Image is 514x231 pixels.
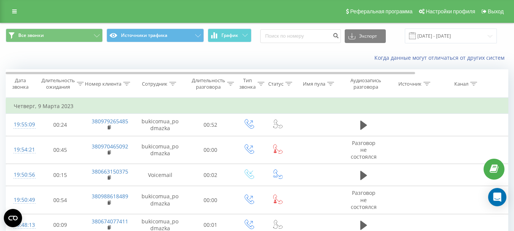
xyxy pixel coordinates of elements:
div: Статус [268,81,283,87]
td: 00:24 [37,114,84,136]
div: Аудиозапись разговора [347,77,384,90]
div: Сотрудник [142,81,167,87]
td: bukicomua_podmazka [134,136,187,164]
button: Источники трафика [107,29,204,42]
a: 380988618489 [92,193,128,200]
span: Реферальная программа [350,8,412,14]
button: Экспорт [345,29,386,43]
div: 19:50:49 [14,193,29,207]
input: Поиск по номеру [260,29,341,43]
td: 00:15 [37,164,84,186]
a: 380970465092 [92,143,128,150]
button: График [208,29,251,42]
span: Выход [488,8,504,14]
td: bukicomua_podmazka [134,186,187,214]
td: 00:52 [187,114,234,136]
div: Дата звонка [6,77,34,90]
div: Open Intercom Messenger [488,188,506,206]
div: 19:54:21 [14,142,29,157]
a: 380663150375 [92,168,128,175]
span: График [221,33,238,38]
a: Когда данные могут отличаться от других систем [374,54,508,61]
div: Длительность разговора [192,77,225,90]
button: Open CMP widget [4,209,22,227]
td: 00:00 [187,136,234,164]
span: Все звонки [18,32,44,38]
td: 00:54 [37,186,84,214]
td: bukicomua_podmazka [134,114,187,136]
a: 380674077411 [92,218,128,225]
td: 00:45 [37,136,84,164]
button: Все звонки [6,29,103,42]
span: Разговор не состоялся [351,139,377,160]
div: Длительность ожидания [41,77,75,90]
span: Настройки профиля [426,8,475,14]
span: Разговор не состоялся [351,189,377,210]
div: 19:55:09 [14,117,29,132]
a: 380979265485 [92,118,128,125]
td: Voicemail [134,164,187,186]
td: 00:02 [187,164,234,186]
div: Тип звонка [239,77,256,90]
div: Номер клиента [85,81,121,87]
div: Канал [454,81,468,87]
div: Источник [398,81,422,87]
div: Имя пула [303,81,325,87]
td: 00:00 [187,186,234,214]
div: 19:50:56 [14,167,29,182]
